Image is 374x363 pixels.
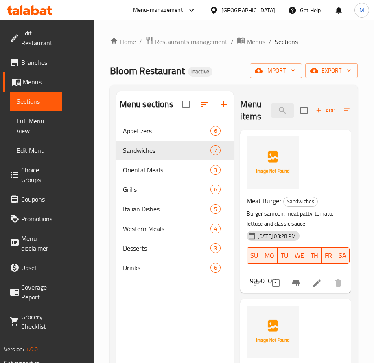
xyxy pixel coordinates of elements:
[247,247,261,264] button: SU
[210,263,221,273] div: items
[295,102,313,119] span: Select section
[123,263,210,273] span: Drinks
[110,62,185,80] span: Bloom Restaurant
[123,243,210,253] span: Desserts
[265,250,274,262] span: MO
[344,106,366,115] span: Sort
[10,111,62,141] a: Full Menu View
[123,224,210,233] span: Western Meals
[3,53,62,72] a: Branches
[195,95,214,114] span: Sort sections
[286,273,306,293] button: Branch-specific-item
[211,166,220,174] span: 3
[247,209,338,229] p: Burger samoon, meat patty, tomato, lettuce and classic sauce
[17,116,56,136] span: Full Menu View
[247,136,299,189] img: Meat Burger
[3,189,62,209] a: Coupons
[311,250,318,262] span: TH
[284,197,317,206] span: Sandwiches
[110,37,136,46] a: Home
[295,250,304,262] span: WE
[120,98,173,110] h2: Menu sections
[313,104,339,117] button: Add
[291,247,307,264] button: WE
[10,92,62,111] a: Sections
[123,185,210,194] span: Grills
[17,97,56,106] span: Sections
[123,165,210,175] span: Oriental Meals
[21,165,56,185] span: Choice Groups
[322,247,335,264] button: FR
[23,77,56,87] span: Menus
[116,199,234,219] div: Italian Dishes5
[247,306,299,358] img: Zinger Sandwich
[278,247,291,264] button: TU
[4,344,24,354] span: Version:
[145,36,227,47] a: Restaurants management
[3,258,62,277] a: Upsell
[261,247,278,264] button: MO
[21,214,56,224] span: Promotions
[133,5,183,15] div: Menu-management
[116,258,234,277] div: Drinks6
[188,68,212,75] span: Inactive
[339,104,372,117] span: Sort items
[247,37,265,46] span: Menus
[250,63,302,78] button: import
[211,205,220,213] span: 5
[211,127,220,135] span: 6
[221,6,275,15] div: [GEOGRAPHIC_DATA]
[25,344,38,354] span: 1.0.0
[325,250,332,262] span: FR
[155,37,227,46] span: Restaurants management
[339,250,346,262] span: SA
[313,104,339,117] span: Add item
[21,263,56,273] span: Upsell
[3,277,62,307] a: Coverage Report
[21,28,56,48] span: Edit Restaurant
[254,232,299,240] span: [DATE] 03:28 PM
[3,72,62,92] a: Menus
[210,243,221,253] div: items
[21,194,56,204] span: Coupons
[214,95,234,114] button: Add section
[116,219,234,238] div: Western Meals4
[21,233,56,253] span: Menu disclaimer
[359,6,364,15] span: M
[110,36,358,47] nav: breadcrumb
[342,104,368,117] button: Sort
[17,145,56,155] span: Edit Menu
[237,36,265,47] a: Menus
[21,282,56,302] span: Coverage Report
[177,96,195,113] span: Select all sections
[250,250,258,262] span: SU
[123,204,210,214] div: Italian Dishes
[231,37,234,46] li: /
[3,209,62,229] a: Promotions
[328,273,348,293] button: delete
[116,121,234,141] div: Appetizers6
[315,106,337,115] span: Add
[283,197,318,207] div: Sandwiches
[116,141,234,160] div: Sandwiches7
[123,145,210,155] span: Sandwiches
[116,238,234,258] div: Desserts3
[269,37,271,46] li: /
[247,195,282,207] span: Meat Burger
[281,250,288,262] span: TU
[3,307,62,336] a: Grocery Checklist
[21,312,56,331] span: Grocery Checklist
[267,275,284,292] span: Select to update
[312,66,351,76] span: export
[335,247,350,264] button: SA
[211,147,220,154] span: 7
[211,264,220,272] span: 6
[210,224,221,233] div: items
[10,141,62,160] a: Edit Menu
[3,160,62,189] a: Choice Groups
